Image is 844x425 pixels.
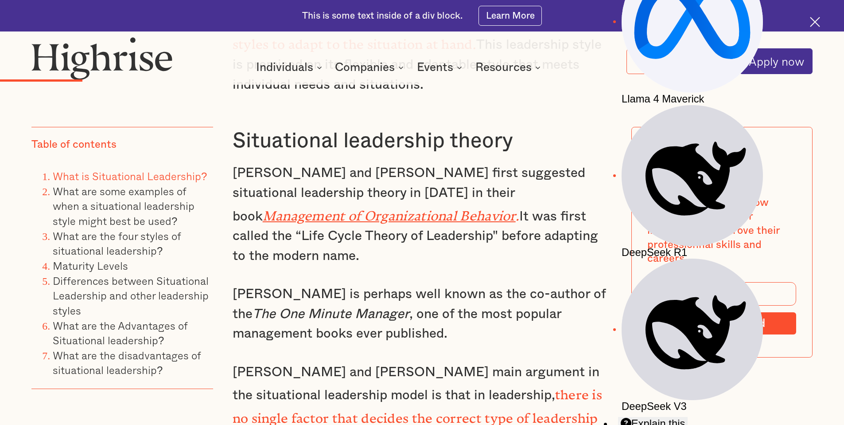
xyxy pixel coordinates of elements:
div: Companies [335,62,395,73]
img: Cross icon [810,17,820,27]
a: Management of Organizational Behavior [263,209,516,217]
div: This is some text inside of a div block. [302,10,463,22]
a: What are some examples of when a situational leadership style might best be used? [53,183,194,229]
a: What are the disadvantages of situational leadership? [53,347,201,378]
a: What is Situational Leadership? [53,168,207,184]
img: Highrise logo [31,37,172,79]
div: Resources [475,62,532,73]
h3: Situational leadership theory [233,128,612,154]
img: deepseek-r1.svg [622,105,763,247]
p: [PERSON_NAME] is perhaps well known as the co-author of the , one of the most popular management ... [233,284,612,344]
a: Maturity Levels [53,257,128,274]
div: Events [417,62,465,73]
div: Table of contents [31,138,117,152]
div: Events [417,62,453,73]
div: Companies [335,62,406,73]
a: What are the Advantages of Situational leadership? [53,317,187,348]
a: What are the four styles of situational leadership? [53,228,181,259]
em: The One Minute Manager [253,307,409,321]
div: Resources [475,62,543,73]
a: Learn More [478,6,542,26]
a: Apply now [739,48,813,74]
div: DeepSeek R1 [622,105,763,259]
em: . [516,209,519,217]
div: DeepSeek V3 [622,259,763,413]
div: Individuals [256,62,325,73]
a: Differences between Situational Leadership and other leadership styles [53,272,209,319]
div: Individuals [256,62,313,73]
img: deepseek-r1.svg [622,259,763,400]
p: [PERSON_NAME] and [PERSON_NAME] first suggested situational leadership theory in [DATE] in their ... [233,163,612,266]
